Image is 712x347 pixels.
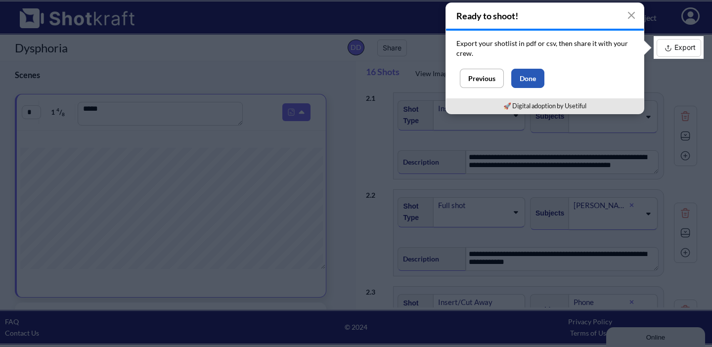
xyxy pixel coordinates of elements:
[456,39,633,58] p: Export your shotlist in pdf or csv, then share it with your crew.
[7,8,91,16] div: Online
[657,39,701,57] button: Export
[503,102,586,110] a: 🚀 Digital adoption by Usetiful
[460,69,504,88] button: Previous
[662,42,674,54] img: Export Icon
[446,3,644,29] h4: Ready to shoot!
[511,69,544,88] button: Done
